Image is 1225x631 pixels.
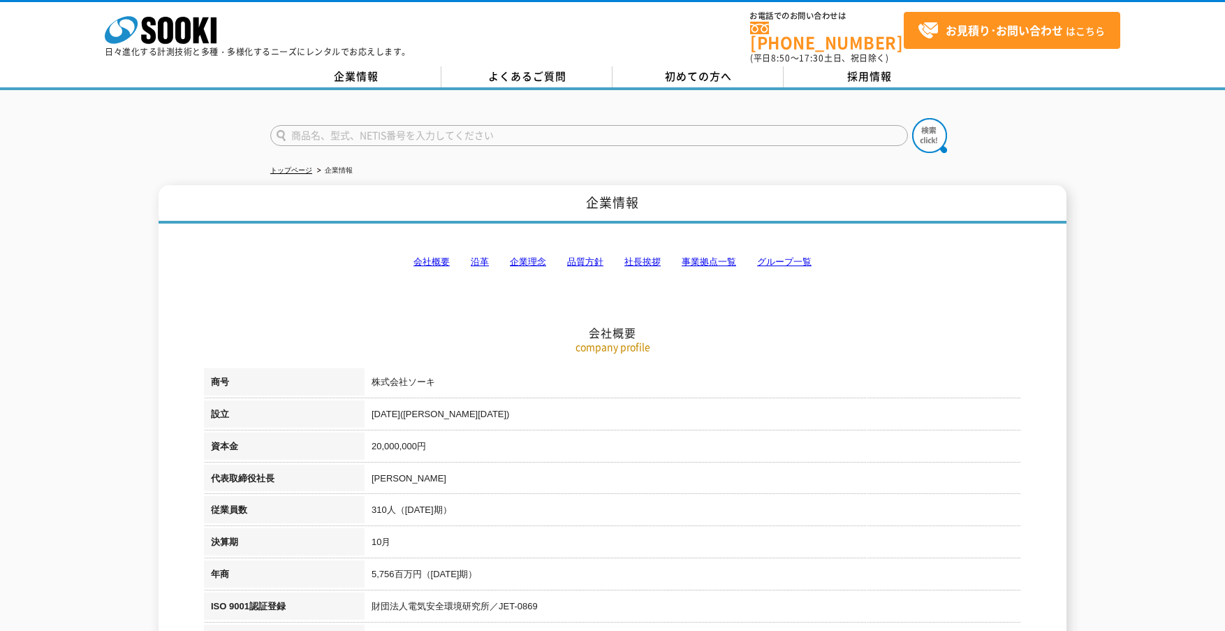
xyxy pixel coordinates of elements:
[771,52,791,64] span: 8:50
[204,340,1021,354] p: company profile
[946,22,1063,38] strong: お見積り･お問い合わせ
[612,66,784,87] a: 初めての方へ
[270,66,441,87] a: 企業情報
[159,185,1066,224] h1: 企業情報
[204,186,1021,340] h2: 会社概要
[784,66,955,87] a: 採用情報
[912,118,947,153] img: btn_search.png
[365,400,1021,433] td: [DATE]([PERSON_NAME][DATE])
[365,593,1021,625] td: 財団法人電気安全環境研究所／JET-0869
[918,20,1105,41] span: はこちら
[799,52,824,64] span: 17:30
[750,22,904,50] a: [PHONE_NUMBER]
[682,256,736,267] a: 事業拠点一覧
[904,12,1120,49] a: お見積り･お問い合わせはこちら
[365,433,1021,465] td: 20,000,000円
[204,368,365,400] th: 商号
[413,256,450,267] a: 会社概要
[510,256,546,267] a: 企業理念
[204,593,365,625] th: ISO 9001認証登録
[204,465,365,497] th: 代表取締役社長
[365,528,1021,560] td: 10月
[204,433,365,465] th: 資本金
[471,256,489,267] a: 沿革
[750,12,904,20] span: お電話でのお問い合わせは
[365,465,1021,497] td: [PERSON_NAME]
[757,256,812,267] a: グループ一覧
[750,52,888,64] span: (平日 ～ 土日、祝日除く)
[441,66,612,87] a: よくあるご質問
[270,166,312,174] a: トップページ
[665,68,732,84] span: 初めての方へ
[270,125,908,146] input: 商品名、型式、NETIS番号を入力してください
[204,496,365,528] th: 従業員数
[204,400,365,433] th: 設立
[105,48,411,56] p: 日々進化する計測技術と多種・多様化するニーズにレンタルでお応えします。
[204,528,365,560] th: 決算期
[204,560,365,593] th: 年商
[624,256,661,267] a: 社長挨拶
[314,164,353,178] li: 企業情報
[567,256,603,267] a: 品質方針
[365,560,1021,593] td: 5,756百万円（[DATE]期）
[365,496,1021,528] td: 310人（[DATE]期）
[365,368,1021,400] td: 株式会社ソーキ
